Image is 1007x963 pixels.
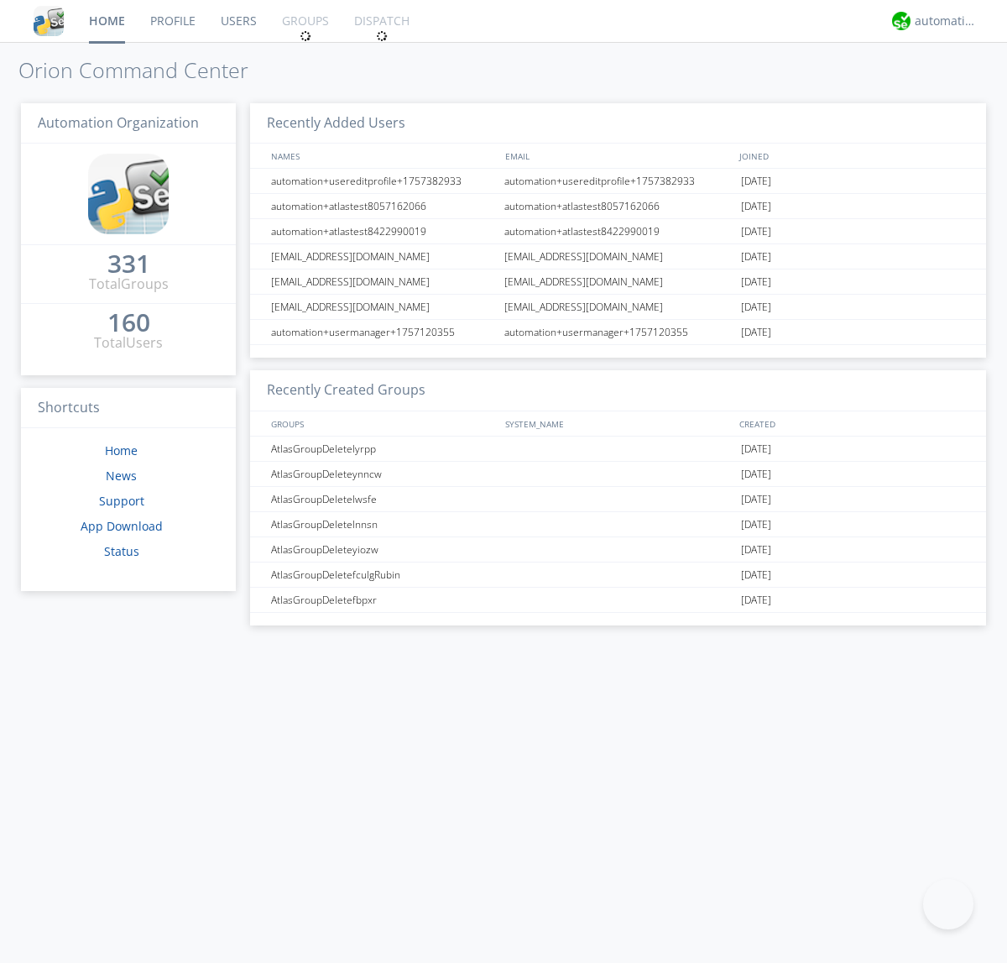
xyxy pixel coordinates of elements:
div: SYSTEM_NAME [501,411,735,436]
div: AtlasGroupDeletelyrpp [267,437,499,461]
a: [EMAIL_ADDRESS][DOMAIN_NAME][EMAIL_ADDRESS][DOMAIN_NAME][DATE] [250,295,986,320]
img: cddb5a64eb264b2086981ab96f4c1ba7 [34,6,64,36]
span: [DATE] [741,244,771,270]
span: [DATE] [741,194,771,219]
div: automation+usermanager+1757120355 [500,320,737,344]
div: 331 [107,255,150,272]
a: 331 [107,255,150,275]
div: automation+usereditprofile+1757382933 [500,169,737,193]
span: [DATE] [741,270,771,295]
iframe: Toggle Customer Support [923,879,973,929]
a: AtlasGroupDeletelnnsn[DATE] [250,512,986,537]
span: [DATE] [741,487,771,512]
div: automation+usermanager+1757120355 [267,320,499,344]
h3: Shortcuts [21,388,236,429]
span: [DATE] [741,320,771,345]
div: [EMAIL_ADDRESS][DOMAIN_NAME] [500,295,737,319]
span: [DATE] [741,437,771,462]
img: d2d01cd9b4174d08988066c6d424eccd [892,12,910,30]
div: automation+atlastest8057162066 [500,194,737,218]
span: [DATE] [741,537,771,563]
span: [DATE] [741,219,771,244]
span: [DATE] [741,588,771,613]
div: EMAIL [501,144,735,168]
div: [EMAIL_ADDRESS][DOMAIN_NAME] [267,244,499,269]
a: automation+atlastest8057162066automation+atlastest8057162066[DATE] [250,194,986,219]
div: AtlasGroupDeletefculgRubin [267,563,499,587]
a: [EMAIL_ADDRESS][DOMAIN_NAME][EMAIL_ADDRESS][DOMAIN_NAME][DATE] [250,270,986,295]
a: AtlasGroupDeletefculgRubin[DATE] [250,563,986,588]
div: AtlasGroupDeletelwsfe [267,487,499,511]
div: automation+atlastest8422990019 [267,219,499,243]
a: automation+usereditprofile+1757382933automation+usereditprofile+1757382933[DATE] [250,169,986,194]
a: App Download [81,518,163,534]
a: AtlasGroupDeleteyiozw[DATE] [250,537,986,563]
span: Automation Organization [38,113,199,132]
a: [EMAIL_ADDRESS][DOMAIN_NAME][EMAIL_ADDRESS][DOMAIN_NAME][DATE] [250,244,986,270]
span: [DATE] [741,563,771,588]
div: AtlasGroupDeleteynncw [267,462,499,486]
div: automation+usereditprofile+1757382933 [267,169,499,193]
div: AtlasGroupDeleteyiozw [267,537,499,562]
a: News [106,468,137,484]
div: automation+atlastest8422990019 [500,219,737,243]
div: JOINED [735,144,970,168]
div: Total Users [94,333,163,353]
h3: Recently Added Users [250,103,986,144]
div: GROUPS [267,411,497,436]
a: automation+usermanager+1757120355automation+usermanager+1757120355[DATE] [250,320,986,345]
img: spin.svg [300,30,311,42]
a: automation+atlastest8422990019automation+atlastest8422990019[DATE] [250,219,986,244]
div: AtlasGroupDeletelnnsn [267,512,499,536]
div: automation+atlastest8057162066 [267,194,499,218]
img: cddb5a64eb264b2086981ab96f4c1ba7 [88,154,169,234]
div: [EMAIL_ADDRESS][DOMAIN_NAME] [500,244,737,269]
a: 160 [107,314,150,333]
span: [DATE] [741,462,771,487]
div: Total Groups [89,275,169,294]
div: [EMAIL_ADDRESS][DOMAIN_NAME] [267,295,499,319]
h3: Recently Created Groups [250,370,986,411]
span: [DATE] [741,169,771,194]
div: NAMES [267,144,497,168]
span: [DATE] [741,295,771,320]
div: AtlasGroupDeletefbpxr [267,588,499,612]
a: Status [104,543,139,559]
a: AtlasGroupDeletefbpxr[DATE] [250,588,986,613]
div: 160 [107,314,150,331]
span: [DATE] [741,512,771,537]
div: automation+atlas [915,13,978,29]
div: [EMAIL_ADDRESS][DOMAIN_NAME] [267,270,499,294]
a: AtlasGroupDeletelyrpp[DATE] [250,437,986,462]
a: Home [105,442,138,458]
div: [EMAIL_ADDRESS][DOMAIN_NAME] [500,270,737,294]
a: Support [99,493,144,509]
a: AtlasGroupDeleteynncw[DATE] [250,462,986,487]
a: AtlasGroupDeletelwsfe[DATE] [250,487,986,512]
div: CREATED [735,411,970,436]
img: spin.svg [376,30,388,42]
